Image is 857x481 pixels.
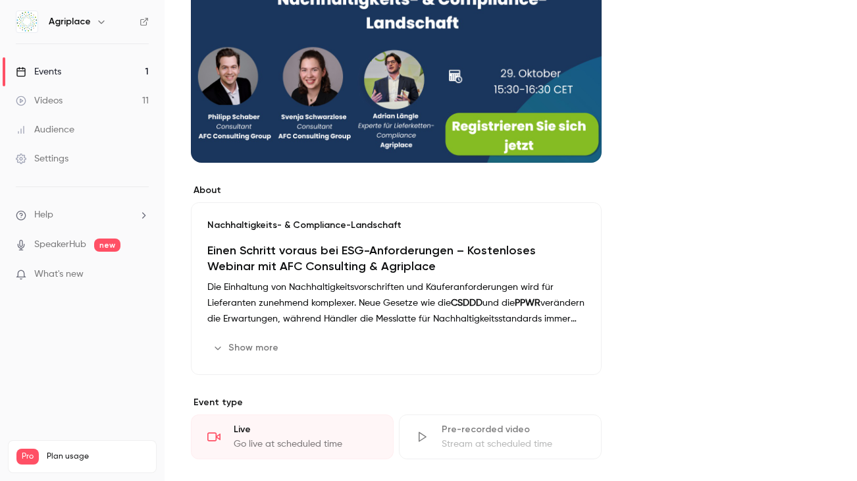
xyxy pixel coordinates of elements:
[442,423,585,436] div: Pre-recorded video
[16,11,38,32] img: Agriplace
[16,208,149,222] li: help-dropdown-opener
[207,242,585,274] h1: Einen Schritt voraus bei ESG-Anforderungen – Kostenloses Webinar mit AFC Consulting & Agriplace
[34,208,53,222] span: Help
[442,438,585,451] div: Stream at scheduled time
[49,15,91,28] h6: Agriplace
[207,337,286,358] button: Show more
[94,239,120,252] span: new
[207,219,585,232] p: Nachhaltigkeits- & Compliance-Landschaft
[191,414,394,459] div: LiveGo live at scheduled time
[34,268,84,281] span: What's new
[34,238,86,252] a: SpeakerHub
[16,94,63,107] div: Videos
[133,269,149,281] iframe: Noticeable Trigger
[207,279,585,327] p: Die Einhaltung von Nachhaltigkeitsvorschriften und Käuferanforderungen wird für Lieferanten zuneh...
[191,184,602,197] label: About
[399,414,602,459] div: Pre-recorded videoStream at scheduled time
[234,438,377,451] div: Go live at scheduled time
[16,65,61,78] div: Events
[515,298,540,308] strong: PPWR
[16,123,74,136] div: Audience
[47,451,148,462] span: Plan usage
[234,423,377,436] div: Live
[16,152,68,165] div: Settings
[16,449,39,465] span: Pro
[191,396,602,409] p: Event type
[451,298,482,308] strong: CSDDD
